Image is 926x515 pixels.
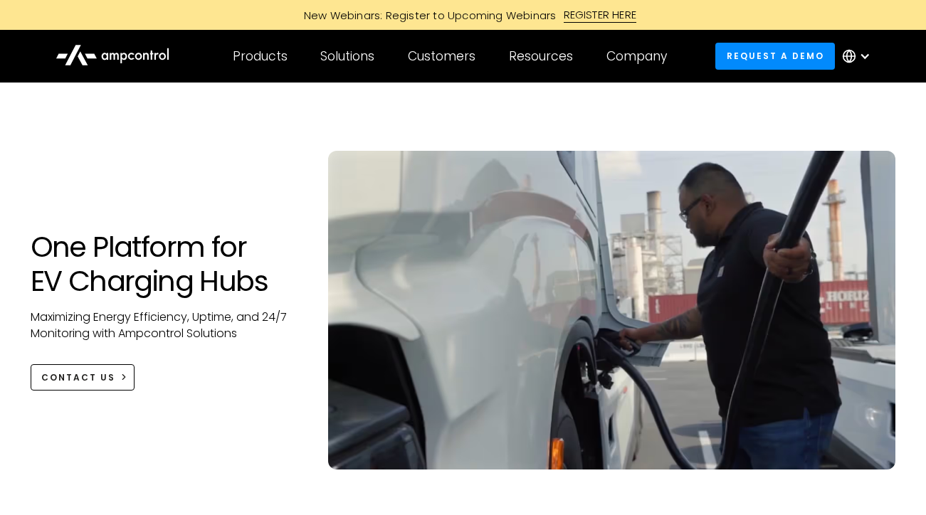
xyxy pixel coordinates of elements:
a: New Webinars: Register to Upcoming WebinarsREGISTER HERE [143,7,784,23]
div: CONTACT US [41,371,115,384]
div: Products [233,48,288,64]
div: Company [606,48,667,64]
a: Request a demo [715,43,835,69]
div: Resources [509,48,573,64]
div: Solutions [320,48,374,64]
h1: One Platform for EV Charging Hubs [31,230,300,298]
div: Customers [408,48,475,64]
div: REGISTER HERE [564,7,637,23]
p: Maximizing Energy Efficiency, Uptime, and 24/7 Monitoring with Ampcontrol Solutions [31,309,300,341]
div: New Webinars: Register to Upcoming Webinars [290,8,564,23]
a: CONTACT US [31,364,135,391]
